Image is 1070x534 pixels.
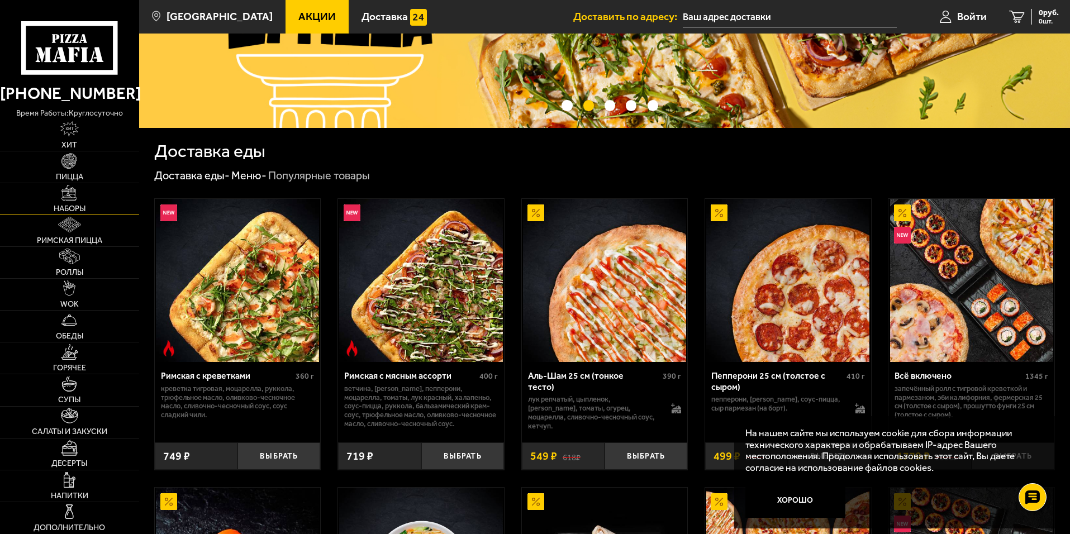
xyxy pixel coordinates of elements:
img: Акционный [711,204,727,221]
button: точки переключения [648,100,658,111]
span: 1345 г [1025,371,1048,381]
span: Доставить по адресу: [573,11,683,22]
span: Супы [58,396,80,404]
span: 549 ₽ [530,451,557,462]
button: Выбрать [421,442,504,470]
span: Десерты [51,460,87,468]
button: точки переключения [562,100,572,111]
p: ветчина, [PERSON_NAME], пепперони, моцарелла, томаты, лук красный, халапеньо, соус-пицца, руккола... [344,384,498,429]
h1: Доставка еды [154,142,265,160]
span: Наборы [54,205,85,213]
img: Новинка [894,227,911,244]
p: лук репчатый, цыпленок, [PERSON_NAME], томаты, огурец, моцарелла, сливочно-чесночный соус, кетчуп. [528,395,660,431]
a: НовинкаОстрое блюдоРимская с креветками [155,199,321,362]
img: Всё включено [890,199,1053,362]
button: Выбрать [237,442,320,470]
div: Римская с мясным ассорти [344,370,477,381]
span: [GEOGRAPHIC_DATA] [167,11,273,22]
span: 499 ₽ [714,451,740,462]
p: пепперони, [PERSON_NAME], соус-пицца, сыр пармезан (на борт). [711,395,844,413]
span: Горячее [53,364,86,372]
p: креветка тигровая, моцарелла, руккола, трюфельное масло, оливково-чесночное масло, сливочно-чесно... [161,384,315,420]
img: Акционный [527,204,544,221]
p: Запечённый ролл с тигровой креветкой и пармезаном, Эби Калифорния, Фермерская 25 см (толстое с сы... [895,384,1048,420]
button: точки переключения [583,100,594,111]
img: Новинка [344,204,360,221]
img: Пепперони 25 см (толстое с сыром) [706,199,869,362]
div: Всё включено [895,370,1023,381]
span: 400 г [479,371,498,381]
img: Аль-Шам 25 см (тонкое тесто) [523,199,686,362]
button: точки переключения [605,100,615,111]
img: Акционный [894,204,911,221]
div: Пепперони 25 см (толстое с сыром) [711,370,844,392]
div: Аль-Шам 25 см (тонкое тесто) [528,370,660,392]
span: 749 ₽ [163,451,190,462]
span: Пицца [56,173,83,181]
span: 390 г [663,371,681,381]
a: АкционныйПепперони 25 см (толстое с сыром) [705,199,871,362]
span: Дополнительно [34,524,105,532]
span: 719 ₽ [346,451,373,462]
span: Римская пицца [37,237,102,245]
span: Роллы [56,269,83,276]
div: Римская с креветками [161,370,293,381]
img: Новинка [160,204,177,221]
a: АкционныйНовинкаВсё включено [888,199,1054,362]
button: Выбрать [605,442,687,470]
span: WOK [60,301,79,308]
a: Меню- [231,169,267,182]
img: Острое блюдо [160,340,177,357]
span: 410 г [847,371,865,381]
input: Ваш адрес доставки [683,7,897,27]
img: Римская с мясным ассорти [339,199,502,362]
img: Острое блюдо [344,340,360,357]
button: Хорошо [745,484,846,518]
img: 15daf4d41897b9f0e9f617042186c801.svg [410,9,427,26]
a: НовинкаОстрое блюдоРимская с мясным ассорти [338,199,504,362]
s: 618 ₽ [563,451,581,462]
img: Римская с креветками [156,199,319,362]
span: Обеды [56,332,83,340]
img: Акционный [527,493,544,510]
a: АкционныйАль-Шам 25 см (тонкое тесто) [522,199,688,362]
img: Акционный [711,493,727,510]
img: Акционный [160,493,177,510]
span: 0 руб. [1039,9,1059,17]
span: Доставка [362,11,408,22]
button: точки переключения [626,100,636,111]
span: Войти [957,11,987,22]
span: Акции [298,11,336,22]
a: Доставка еды- [154,169,230,182]
p: На нашем сайте мы используем cookie для сбора информации технического характера и обрабатываем IP... [745,427,1038,474]
span: 0 шт. [1039,18,1059,25]
span: Напитки [51,492,88,500]
div: Популярные товары [268,169,370,183]
span: Хит [61,141,77,149]
span: Салаты и закуски [32,428,107,436]
span: 360 г [296,371,314,381]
